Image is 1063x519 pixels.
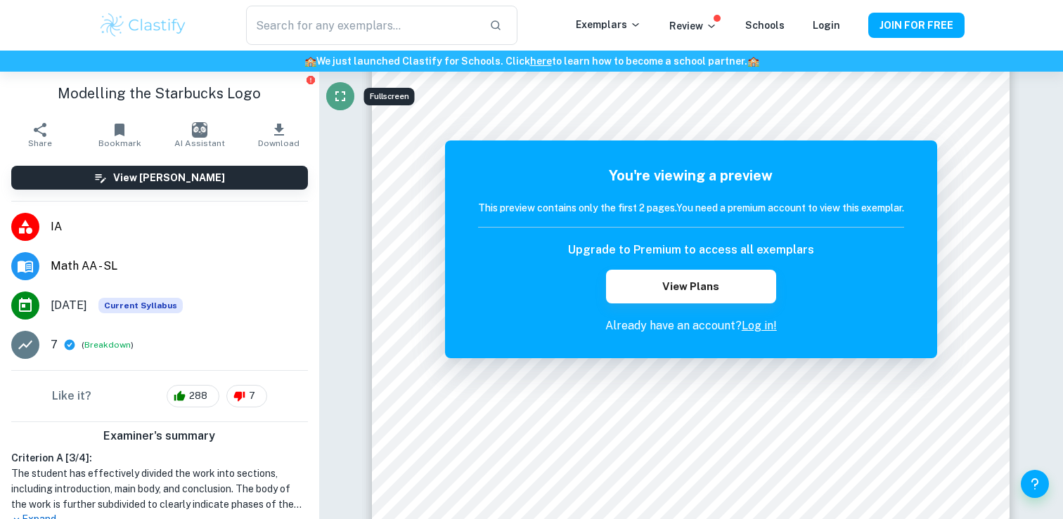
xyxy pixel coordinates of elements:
h5: You're viewing a preview [478,165,904,186]
button: Breakdown [84,339,131,351]
span: 🏫 [747,55,759,67]
h1: Modelling the Starbucks Logo [11,83,308,104]
span: Math AA - SL [51,258,308,275]
button: AI Assistant [160,115,239,155]
h6: Criterion A [ 3 / 4 ]: [11,450,308,466]
button: Bookmark [79,115,159,155]
a: Schools [745,20,785,31]
h6: This preview contains only the first 2 pages. You need a premium account to view this exemplar. [478,200,904,216]
span: IA [51,218,308,235]
button: Fullscreen [326,82,354,110]
span: 🏫 [304,55,316,67]
span: Bookmark [98,138,141,148]
span: 288 [181,389,215,403]
input: Search for any exemplars... [246,6,478,45]
h6: Like it? [52,388,91,405]
div: 288 [167,385,219,407]
div: 7 [226,385,267,407]
button: JOIN FOR FREE [868,13,965,38]
span: AI Assistant [174,138,225,148]
span: [DATE] [51,297,87,314]
span: Download [258,138,299,148]
p: Exemplars [576,17,641,32]
button: View Plans [606,270,776,303]
div: Fullscreen [364,88,415,105]
h6: Upgrade to Premium to access all exemplars [568,242,814,258]
div: This exemplar is based on the current syllabus. Feel free to refer to it for inspiration/ideas wh... [98,298,183,313]
p: Already have an account? [478,317,904,334]
h6: Examiner's summary [6,428,314,445]
span: ( ) [82,339,134,352]
img: AI Assistant [192,122,207,138]
p: 7 [51,336,58,353]
h6: We just launched Clastify for Schools. Click to learn how to become a school partner. [3,53,1060,69]
button: Help and Feedback [1021,470,1049,498]
span: Share [28,138,52,148]
span: 7 [241,389,263,403]
button: View [PERSON_NAME] [11,166,308,190]
button: Report issue [306,74,316,85]
h6: View [PERSON_NAME] [113,170,225,185]
a: here [530,55,552,67]
h1: The student has effectively divided the work into sections, including introduction, main body, an... [11,466,308,512]
img: Clastify logo [98,11,188,39]
button: Download [239,115,318,155]
a: Login [813,20,840,31]
a: Log in! [742,319,777,332]
p: Review [669,18,717,34]
span: Current Syllabus [98,298,183,313]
